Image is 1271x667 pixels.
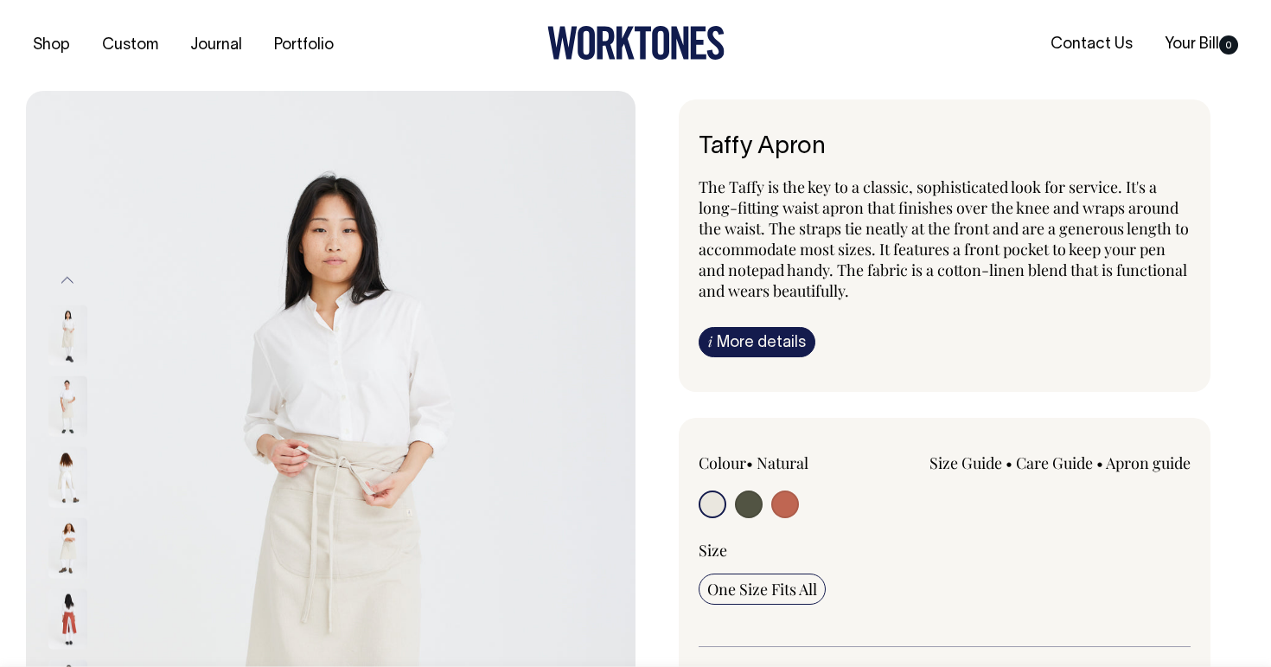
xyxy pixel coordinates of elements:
[699,574,826,605] input: One Size Fits All
[1096,452,1103,473] span: •
[699,134,1191,161] h6: Taffy Apron
[1006,452,1012,473] span: •
[929,452,1002,473] a: Size Guide
[48,446,87,507] img: natural
[1016,452,1093,473] a: Care Guide
[699,176,1189,301] span: The Taffy is the key to a classic, sophisticated look for service. It's a long-fitting waist apro...
[267,31,341,60] a: Portfolio
[95,31,165,60] a: Custom
[1106,452,1191,473] a: Apron guide
[757,452,808,473] label: Natural
[48,517,87,578] img: natural
[48,375,87,436] img: natural
[699,327,815,357] a: iMore details
[707,579,817,600] span: One Size Fits All
[48,305,87,365] img: natural
[183,31,249,60] a: Journal
[1158,30,1245,59] a: Your Bill0
[48,588,87,649] img: rust
[1219,35,1238,55] span: 0
[699,452,896,473] div: Colour
[708,332,712,350] span: i
[699,540,1191,561] div: Size
[746,452,753,473] span: •
[1044,30,1140,59] a: Contact Us
[26,31,77,60] a: Shop
[54,261,80,300] button: Previous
